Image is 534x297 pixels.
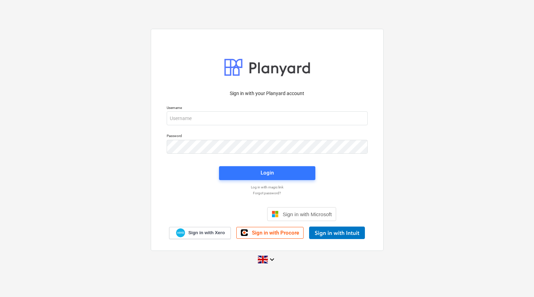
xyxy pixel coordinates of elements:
[198,206,262,222] div: Sign in with Google. Opens in new tab
[261,168,274,177] div: Login
[167,134,368,139] p: Password
[167,105,368,111] p: Username
[163,191,371,195] a: Forgot password?
[194,206,265,222] iframe: Sign in with Google Button
[268,255,276,264] i: keyboard_arrow_down
[163,185,371,189] a: Log in with magic link
[236,227,304,239] a: Sign in with Procore
[167,111,368,125] input: Username
[176,228,185,238] img: Xero logo
[252,230,299,236] span: Sign in with Procore
[283,211,332,217] span: Sign in with Microsoft
[219,166,315,180] button: Login
[167,90,368,97] p: Sign in with your Planyard account
[169,227,231,239] a: Sign in with Xero
[188,230,225,236] span: Sign in with Xero
[272,211,279,218] img: Microsoft logo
